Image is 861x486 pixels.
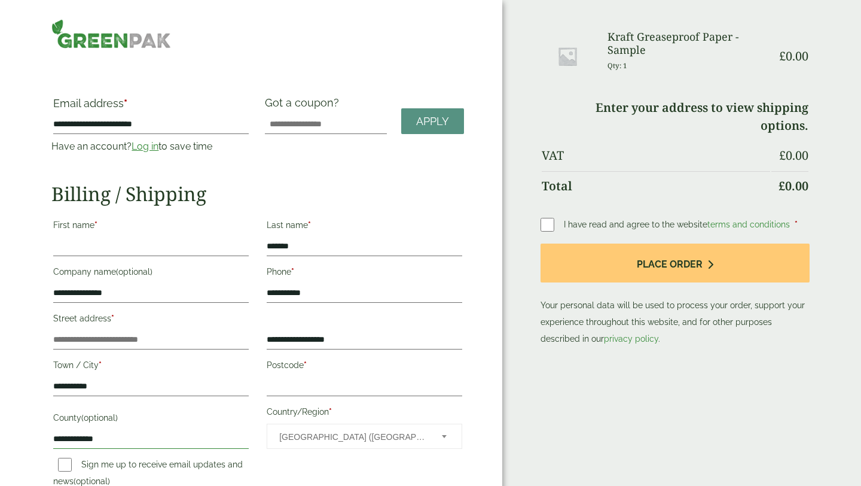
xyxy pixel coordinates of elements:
[116,267,152,277] span: (optional)
[53,357,249,377] label: Town / City
[291,267,294,277] abbr: required
[541,244,810,283] button: Place order
[74,476,110,486] span: (optional)
[304,360,307,370] abbr: required
[58,458,72,472] input: Sign me up to receive email updates and news(optional)
[111,314,114,323] abbr: required
[265,96,344,115] label: Got a coupon?
[329,407,332,417] abbr: required
[542,31,593,82] img: Placeholder
[53,98,249,115] label: Email address
[267,357,462,377] label: Postcode
[779,147,808,163] bdi: 0.00
[779,147,786,163] span: £
[779,48,786,64] span: £
[416,115,449,128] span: Apply
[51,139,251,154] p: Have an account? to save time
[267,217,462,237] label: Last name
[541,244,810,347] p: Your personal data will be used to process your order, support your experience throughout this we...
[564,220,792,229] span: I have read and agree to the website
[51,183,464,205] h2: Billing / Shipping
[401,108,464,134] a: Apply
[607,31,770,56] h3: Kraft Greaseproof Paper - Sample
[542,93,808,140] td: Enter your address to view shipping options.
[308,220,311,230] abbr: required
[778,178,785,194] span: £
[53,310,249,330] label: Street address
[94,220,97,230] abbr: required
[604,334,658,344] a: privacy policy
[542,171,770,201] th: Total
[267,403,462,424] label: Country/Region
[53,409,249,430] label: County
[795,220,798,229] abbr: required
[779,48,808,64] bdi: 0.00
[132,141,158,152] a: Log in
[51,19,171,48] img: GreenPak Supplies
[607,61,627,70] small: Qty: 1
[279,424,426,449] span: United Kingdom (UK)
[542,141,770,170] th: VAT
[124,97,127,110] abbr: required
[53,263,249,284] label: Company name
[267,263,462,284] label: Phone
[778,178,808,194] bdi: 0.00
[707,220,790,229] a: terms and conditions
[99,360,102,370] abbr: required
[53,217,249,237] label: First name
[81,413,118,423] span: (optional)
[267,424,462,449] span: Country/Region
